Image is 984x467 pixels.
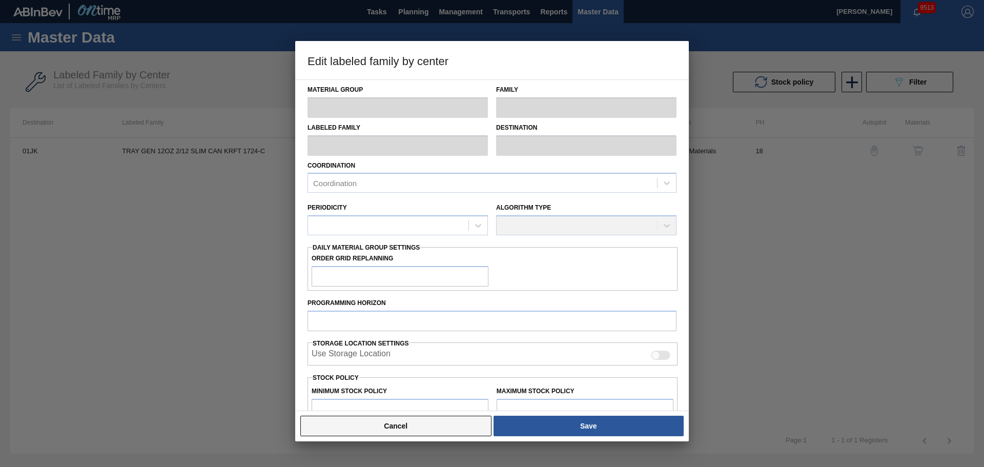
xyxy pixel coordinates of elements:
[313,340,409,347] span: Storage Location Settings
[496,83,676,97] label: Family
[313,179,357,188] div: Coordination
[496,120,676,135] label: Destination
[313,374,359,381] label: Stock Policy
[307,83,488,97] label: Material Group
[307,296,676,311] label: Programming Horizon
[496,204,551,211] label: Algorithm Type
[494,416,684,436] button: Save
[295,41,689,80] h3: Edit labeled family by center
[307,204,347,211] label: Periodicity
[307,120,488,135] label: Labeled Family
[307,162,355,169] label: Coordination
[312,251,488,266] label: Order Grid Replanning
[300,416,491,436] button: Cancel
[312,349,391,361] label: When enabled, the system will display stocks from different storage locations.
[497,388,575,395] label: Maximum Stock Policy
[312,388,387,395] label: Minimum Stock Policy
[313,244,420,251] span: Daily Material Group Settings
